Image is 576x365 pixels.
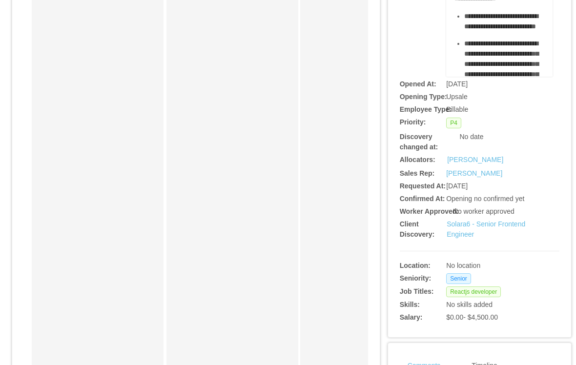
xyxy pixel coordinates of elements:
b: Salary: [400,313,423,321]
a: [PERSON_NAME] [447,155,503,165]
span: No date [459,133,483,141]
b: Location: [400,262,431,269]
b: Sales Rep: [400,169,435,177]
div: No location [446,261,526,271]
a: [PERSON_NAME] [446,169,502,177]
span: Senior [446,273,471,284]
span: Opening no confirmed yet [446,195,524,203]
span: $0.00 - $4,500.00 [446,313,498,321]
span: Billable [446,105,468,113]
b: Seniority: [400,274,432,282]
b: Opening Type: [400,93,447,101]
span: [DATE] [446,182,468,190]
b: Discovery changed at: [400,133,438,151]
b: Opened At: [400,80,436,88]
b: Employee Type: [400,105,452,113]
b: Skills: [400,301,420,308]
b: Confirmed At: [400,195,445,203]
span: Upsale [446,93,468,101]
span: Reactjs developer [446,286,501,297]
b: Client Discovery: [400,220,435,238]
span: P4 [446,118,461,128]
b: Worker Approved: [400,207,459,215]
b: Requested At: [400,182,446,190]
span: [DATE] [446,80,468,88]
a: Solara6 - Senior Frontend Engineer [447,220,525,238]
b: Priority: [400,118,426,126]
span: No worker approved [453,207,514,215]
b: Job Titles: [400,287,434,295]
b: Allocators: [400,156,435,163]
span: No skills added [446,301,493,308]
